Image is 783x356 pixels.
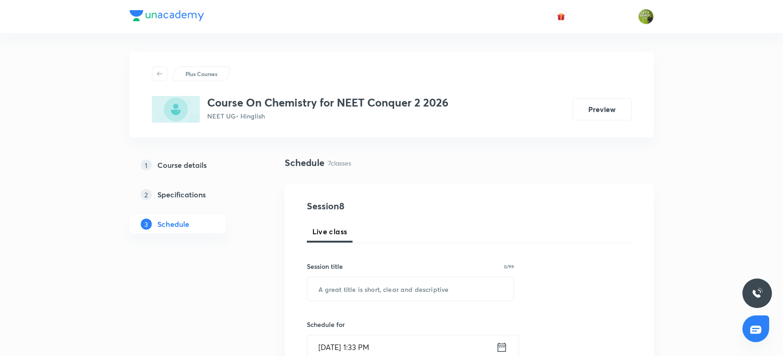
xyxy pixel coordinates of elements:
[307,261,343,271] h6: Session title
[307,320,514,329] h6: Schedule for
[504,264,514,269] p: 0/99
[554,9,568,24] button: avatar
[157,219,189,230] h5: Schedule
[207,96,448,109] h3: Course On Chemistry for NEET Conquer 2 2026
[130,10,204,21] img: Company Logo
[157,189,206,200] h5: Specifications
[312,226,347,237] span: Live class
[207,111,448,121] p: NEET UG • Hinglish
[157,160,207,171] h5: Course details
[573,98,632,120] button: Preview
[141,189,152,200] p: 2
[185,70,217,78] p: Plus Courses
[307,277,514,301] input: A great title is short, clear and descriptive
[638,9,654,24] img: Gaurav Uppal
[328,158,351,168] p: 7 classes
[130,156,255,174] a: 1Course details
[752,288,763,299] img: ttu
[152,96,200,123] img: 982EAB34-F36C-48B9-B29A-E7BFF4A4899F_plus.png
[130,185,255,204] a: 2Specifications
[285,156,324,170] h4: Schedule
[141,160,152,171] p: 1
[141,219,152,230] p: 3
[130,10,204,24] a: Company Logo
[557,12,565,21] img: avatar
[307,199,475,213] h4: Session 8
